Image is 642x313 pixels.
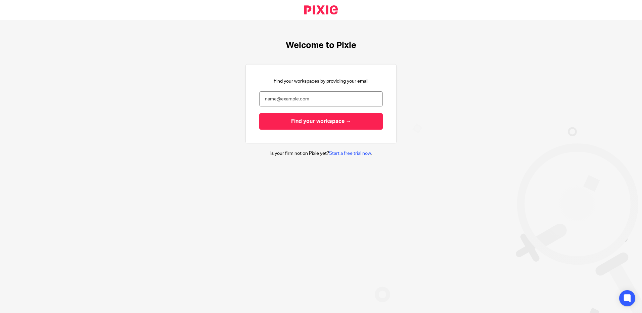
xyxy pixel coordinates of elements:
[286,40,356,51] h1: Welcome to Pixie
[259,91,383,106] input: name@example.com
[270,150,372,157] p: Is your firm not on Pixie yet? .
[329,151,371,156] a: Start a free trial now
[259,113,383,130] input: Find your workspace →
[274,78,368,85] p: Find your workspaces by providing your email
